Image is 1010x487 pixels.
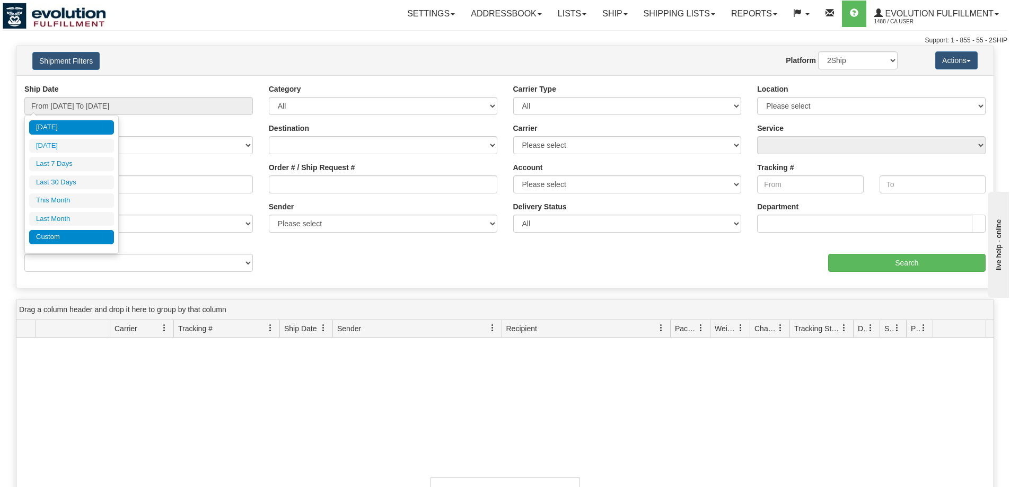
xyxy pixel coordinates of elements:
a: Carrier filter column settings [155,319,173,337]
label: Category [269,84,301,94]
label: Platform [786,55,816,66]
span: Delivery Status [858,323,867,334]
div: live help - online [8,9,98,17]
a: Sender filter column settings [484,319,502,337]
span: Charge [754,323,777,334]
input: Search [828,254,986,272]
a: Weight filter column settings [732,319,750,337]
button: Actions [935,51,978,69]
div: Support: 1 - 855 - 55 - 2SHIP [3,36,1007,45]
a: Tracking Status filter column settings [835,319,853,337]
a: Tracking # filter column settings [261,319,279,337]
li: Last 7 Days [29,157,114,171]
span: Weight [715,323,737,334]
label: Delivery Status [513,201,567,212]
a: Addressbook [463,1,550,27]
span: Tracking # [178,323,213,334]
span: Carrier [115,323,137,334]
li: Last 30 Days [29,175,114,190]
span: Sender [337,323,361,334]
label: Carrier [513,123,538,134]
input: To [880,175,986,193]
a: Packages filter column settings [692,319,710,337]
a: Lists [550,1,594,27]
li: This Month [29,193,114,208]
li: Custom [29,230,114,244]
label: Carrier Type [513,84,556,94]
a: Ship Date filter column settings [314,319,332,337]
label: Order # / Ship Request # [269,162,355,173]
label: Tracking # [757,162,794,173]
label: Account [513,162,543,173]
a: Charge filter column settings [771,319,789,337]
a: Ship [594,1,635,27]
label: Service [757,123,784,134]
iframe: chat widget [986,189,1009,297]
a: Shipment Issues filter column settings [888,319,906,337]
li: [DATE] [29,139,114,153]
button: Shipment Filters [32,52,100,70]
label: Destination [269,123,309,134]
span: Pickup Status [911,323,920,334]
a: Shipping lists [636,1,723,27]
label: Location [757,84,788,94]
a: Evolution Fulfillment 1488 / CA User [866,1,1007,27]
span: Ship Date [284,323,317,334]
li: Last Month [29,212,114,226]
div: grid grouping header [16,299,994,320]
a: Delivery Status filter column settings [862,319,880,337]
label: Ship Date [24,84,59,94]
li: [DATE] [29,120,114,135]
img: logo1488.jpg [3,3,106,29]
span: Shipment Issues [884,323,893,334]
label: Sender [269,201,294,212]
input: From [757,175,863,193]
span: Evolution Fulfillment [883,9,994,18]
span: 1488 / CA User [874,16,954,27]
a: Settings [399,1,463,27]
a: Recipient filter column settings [652,319,670,337]
span: Packages [675,323,697,334]
label: Department [757,201,798,212]
span: Recipient [506,323,537,334]
span: Tracking Status [794,323,840,334]
a: Pickup Status filter column settings [915,319,933,337]
a: Reports [723,1,785,27]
